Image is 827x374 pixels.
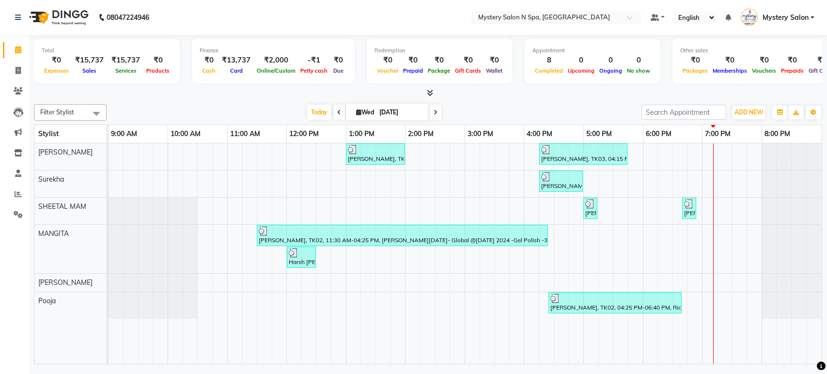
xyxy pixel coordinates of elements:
a: 5:00 PM [584,127,614,141]
a: 9:00 AM [109,127,140,141]
div: ₹0 [680,55,710,66]
div: ₹0 [401,55,425,66]
div: [PERSON_NAME], TK03, 04:15 PM-05:45 PM, Relaxing - Body Spa With Steam ( 60 MIN ) [540,145,626,163]
span: Packages [680,67,710,74]
div: [PERSON_NAME], TK02, 04:25 PM-06:40 PM, Rica / Oil Wax - Full Hand (Chocolate),Manicure & Pedicur... [549,294,681,312]
div: ₹0 [484,55,505,66]
span: Due [331,67,346,74]
span: Pooja [38,296,56,305]
div: 0 [624,55,653,66]
input: 2025-09-03 [376,105,425,120]
span: Prepaids [779,67,806,74]
span: [PERSON_NAME] [38,148,93,156]
div: ₹2,000 [254,55,298,66]
div: Appointment [532,47,653,55]
span: Ongoing [597,67,624,74]
div: ₹15,737 [108,55,144,66]
img: Mystery Salon [741,9,758,26]
span: Online/Custom [254,67,298,74]
div: ₹0 [453,55,484,66]
span: Voucher [374,67,401,74]
span: ADD NEW [734,109,763,116]
div: ₹0 [374,55,401,66]
a: 2:00 PM [406,127,436,141]
a: 11:00 AM [228,127,263,141]
div: [PERSON_NAME], TK04, 05:00 PM-05:01 PM, DC Payment 1% [584,199,596,218]
a: 6:00 PM [643,127,674,141]
span: Wallet [484,67,505,74]
div: Finance [200,47,347,55]
span: Mystery Salon [763,13,809,23]
a: 4:00 PM [524,127,555,141]
div: 8 [532,55,565,66]
div: [PERSON_NAME], TK04, 04:15 PM-05:00 PM, Threading - Eyebrows,Rica / Oil Wax - Full Hand (Chocolate) [540,172,582,190]
span: Memberships [710,67,749,74]
div: ₹0 [144,55,172,66]
a: 1:00 PM [346,127,377,141]
span: Cash [200,67,218,74]
span: No show [624,67,653,74]
span: Wed [354,109,376,116]
div: ₹0 [425,55,453,66]
div: ₹0 [330,55,347,66]
span: Upcoming [565,67,597,74]
span: Vouchers [749,67,779,74]
span: Completed [532,67,565,74]
div: [PERSON_NAME], TK02, 01:00 PM-02:00 PM, Relaxing - Body Spa With Steam ( 60 MIN ) [347,145,404,163]
a: 10:00 AM [168,127,203,141]
span: MANGITA [38,229,69,238]
div: 0 [597,55,624,66]
span: Petty cash [298,67,330,74]
div: -₹1 [298,55,330,66]
div: ₹0 [42,55,71,66]
span: Services [113,67,139,74]
a: 7:00 PM [702,127,733,141]
span: Products [144,67,172,74]
span: Prepaid [401,67,425,74]
img: logo [25,4,91,31]
div: ₹0 [779,55,806,66]
div: ₹0 [710,55,749,66]
span: SHEETAL MAM [38,202,86,211]
span: Gift Cards [453,67,484,74]
span: Today [307,105,331,120]
div: ₹15,737 [71,55,108,66]
button: ADD NEW [732,106,765,119]
span: Surekha [38,175,64,184]
div: ₹0 [749,55,779,66]
span: [PERSON_NAME] [38,278,93,287]
span: Package [425,67,453,74]
div: Harsh [PERSON_NAME], TK01, 12:00 PM-12:30 PM, For Boys -[PERSON_NAME] Styling [288,248,315,266]
span: Card [228,67,245,74]
div: 0 [565,55,597,66]
span: Expenses [42,67,71,74]
input: Search Appointment [641,105,726,120]
div: ₹0 [200,55,218,66]
div: [PERSON_NAME], TK02, 11:30 AM-04:25 PM, [PERSON_NAME][DATE]- Global @[DATE] 2024 -Gel Polish -399... [258,226,547,245]
div: ₹13,737 [218,55,254,66]
a: 8:00 PM [762,127,793,141]
b: 08047224946 [107,4,149,31]
div: Redemption [374,47,505,55]
span: Stylist [38,129,59,138]
a: 3:00 PM [465,127,496,141]
span: Sales [80,67,99,74]
a: 12:00 PM [287,127,321,141]
div: Total [42,47,172,55]
span: Filter Stylist [40,108,74,116]
div: [PERSON_NAME], TK02, 06:40 PM-06:41 PM, DC Payment 1% [683,199,695,218]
